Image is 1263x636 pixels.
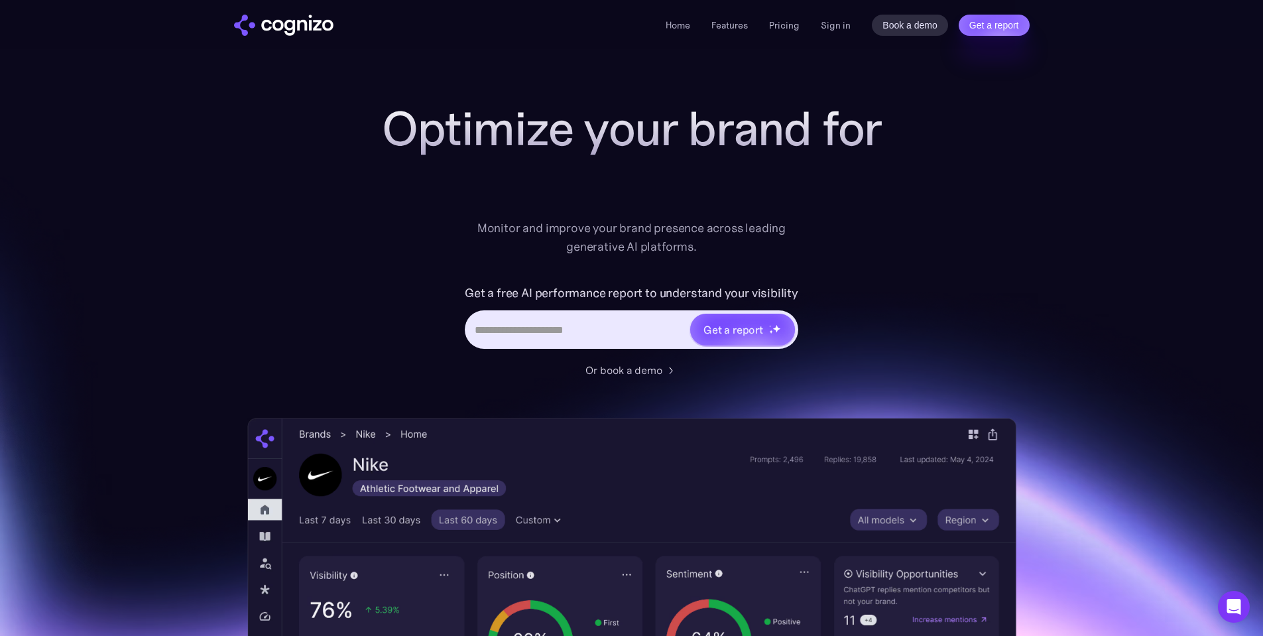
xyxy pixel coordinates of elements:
img: cognizo logo [234,15,333,36]
a: Features [711,19,748,31]
form: Hero URL Input Form [465,283,798,355]
a: Sign in [821,17,851,33]
div: Monitor and improve your brand presence across leading generative AI platforms. [469,219,795,256]
a: home [234,15,333,36]
img: star [769,325,771,327]
img: star [769,330,774,334]
img: star [772,324,781,333]
a: Pricing [769,19,800,31]
div: Get a report [703,322,763,338]
h1: Optimize your brand for [367,102,897,155]
a: Book a demo [872,15,948,36]
label: Get a free AI performance report to understand your visibility [465,283,798,304]
a: Get a reportstarstarstar [689,312,796,347]
a: Or book a demo [585,362,678,378]
div: Or book a demo [585,362,662,378]
div: Open Intercom Messenger [1218,591,1250,623]
a: Get a report [959,15,1030,36]
a: Home [666,19,690,31]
